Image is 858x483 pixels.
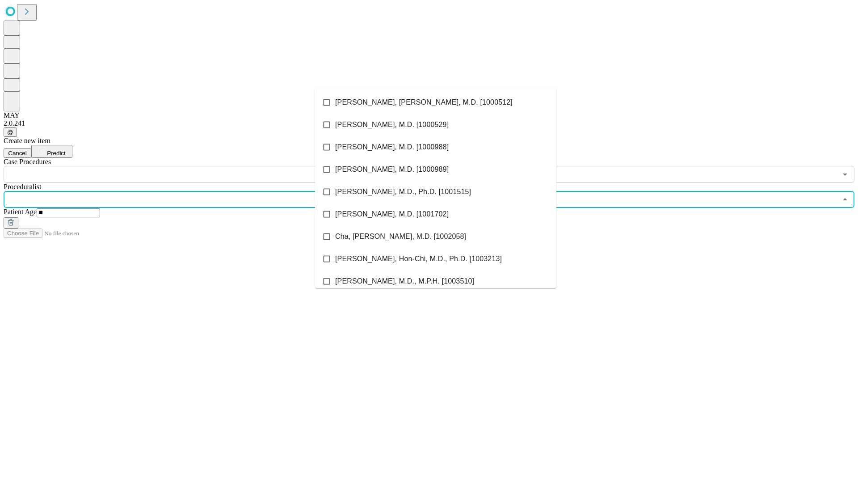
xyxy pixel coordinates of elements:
[335,97,513,108] span: [PERSON_NAME], [PERSON_NAME], M.D. [1000512]
[335,254,502,264] span: [PERSON_NAME], Hon-Chi, M.D., Ph.D. [1003213]
[4,119,854,127] div: 2.0.241
[4,183,41,191] span: Proceduralist
[8,150,27,157] span: Cancel
[335,142,449,153] span: [PERSON_NAME], M.D. [1000988]
[31,145,72,158] button: Predict
[335,119,449,130] span: [PERSON_NAME], M.D. [1000529]
[47,150,65,157] span: Predict
[4,158,51,165] span: Scheduled Procedure
[335,209,449,220] span: [PERSON_NAME], M.D. [1001702]
[335,164,449,175] span: [PERSON_NAME], M.D. [1000989]
[839,193,851,206] button: Close
[7,129,13,136] span: @
[335,276,474,287] span: [PERSON_NAME], M.D., M.P.H. [1003510]
[4,148,31,158] button: Cancel
[4,111,854,119] div: MAY
[4,208,37,216] span: Patient Age
[4,127,17,137] button: @
[4,137,50,144] span: Create new item
[335,186,471,197] span: [PERSON_NAME], M.D., Ph.D. [1001515]
[839,168,851,181] button: Open
[335,231,466,242] span: Cha, [PERSON_NAME], M.D. [1002058]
